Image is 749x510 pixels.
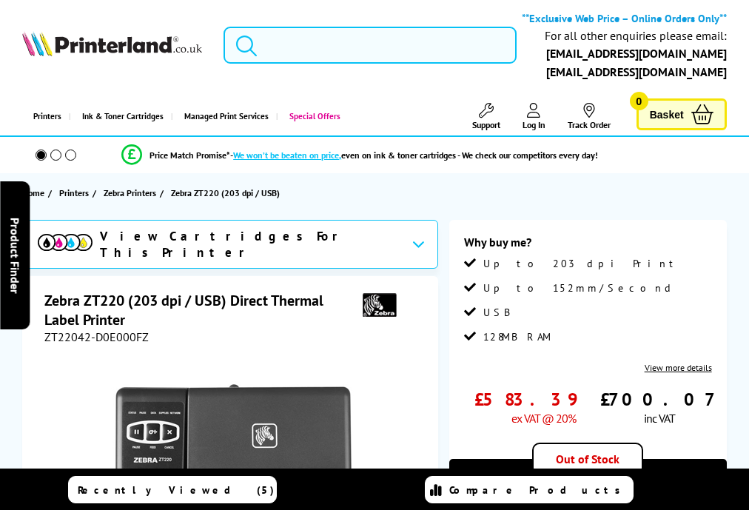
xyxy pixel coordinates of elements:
a: Compare Products [425,476,634,503]
span: Home [22,185,44,201]
span: ex VAT @ 20% [511,411,576,426]
span: We won’t be beaten on price, [233,150,341,161]
a: Ink & Toner Cartridges [69,98,171,135]
span: Support [472,119,500,130]
span: Price Match Promise* [150,150,230,161]
span: 128MB RAM [483,330,552,343]
a: Special Offers [276,98,348,135]
span: View Cartridges For This Printer [100,228,400,261]
span: £583.39 [474,388,576,411]
span: inc VAT [644,411,675,426]
div: - even on ink & toner cartridges - We check our competitors every day! [230,150,598,161]
a: Basket 0 [637,98,727,130]
span: £700.07 [600,388,718,411]
span: Zebra ZT220 (203 dpi / USB) [171,185,280,201]
a: Zebra ZT220 (203 dpi / USB) [171,185,283,201]
span: USB [483,306,509,319]
span: ZT22042-D0E000FZ [44,329,149,344]
a: Recently Viewed (5) [68,476,277,503]
li: modal_Promise [7,142,712,168]
span: Ink & Toner Cartridges [82,98,164,135]
span: Up to 203 dpi Print [483,257,680,270]
div: Out of Stock [532,443,643,475]
a: Home [22,185,48,201]
span: Recently Viewed (5) [78,483,275,497]
a: Support [472,103,500,130]
a: [EMAIL_ADDRESS][DOMAIN_NAME] [546,46,727,61]
span: Printers [59,185,89,201]
span: Zebra Printers [104,185,156,201]
h1: Zebra ZT220 (203 dpi / USB) Direct Thermal Label Printer [44,291,346,329]
a: Managed Print Services [171,98,276,135]
a: Printers [22,98,69,135]
span: Basket [650,104,684,124]
span: 0 [630,92,648,110]
img: View Cartridges [38,234,93,251]
img: Printerland Logo [22,31,201,56]
a: Track Order [568,103,611,130]
span: Product Finder [7,217,22,293]
b: **Exclusive Web Price – Online Orders Only** [522,11,727,25]
a: [EMAIL_ADDRESS][DOMAIN_NAME] [546,64,727,79]
a: View more details [645,362,712,373]
a: Zebra Printers [104,185,160,201]
div: Why buy me? [464,235,712,257]
a: Printerland Logo [22,31,201,59]
img: Zebra [346,291,414,318]
span: Compare Products [449,483,628,497]
a: Printers [59,185,93,201]
span: Log In [523,119,545,130]
a: Log In [523,103,545,130]
span: Up to 152mm/Second [483,281,676,295]
div: For all other enquiries please email: [545,29,727,43]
